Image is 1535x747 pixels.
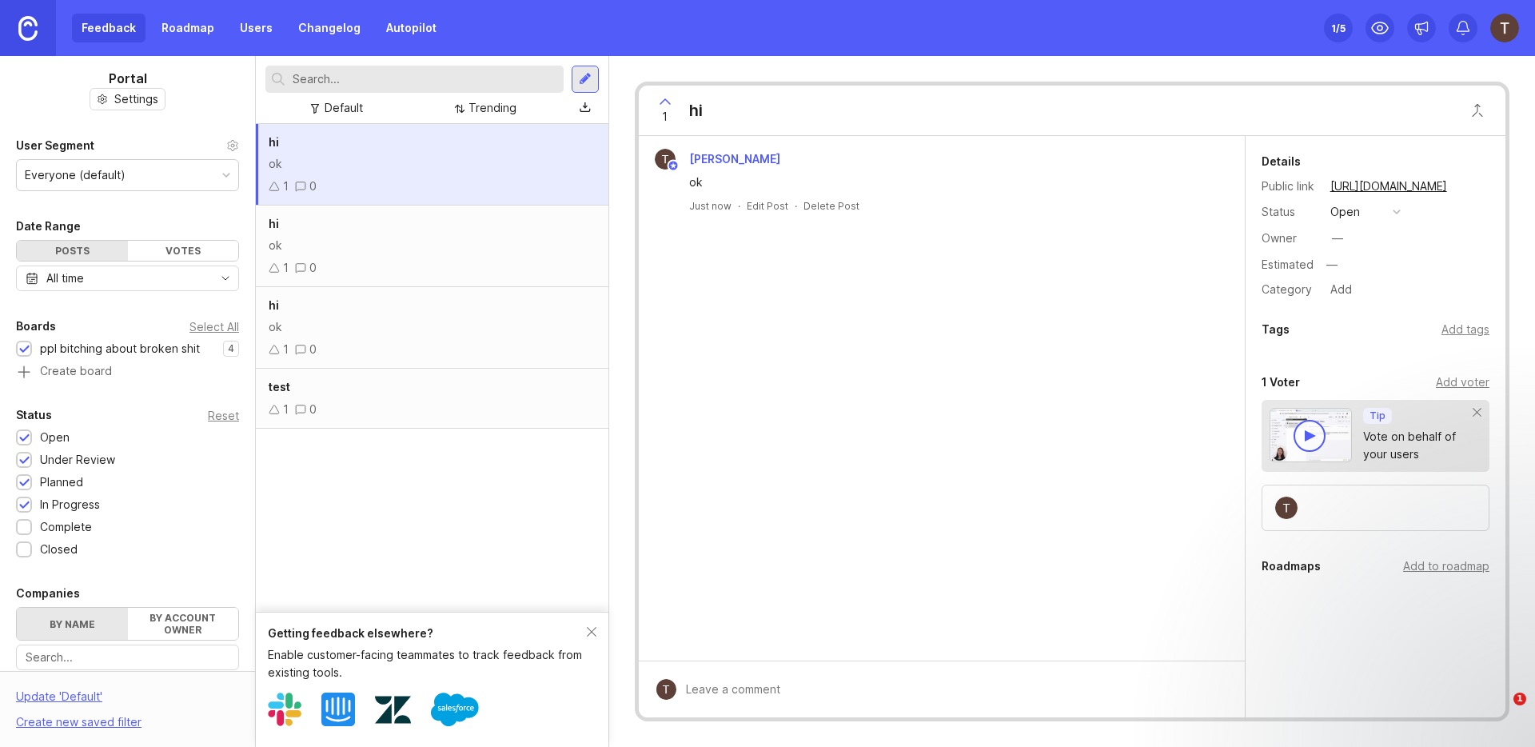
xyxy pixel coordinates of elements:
div: Closed [40,541,78,558]
input: Search... [293,70,557,88]
div: 0 [309,259,317,277]
a: Autopilot [377,14,446,42]
div: Tags [1262,320,1290,339]
div: Add voter [1436,373,1489,391]
span: 1 [662,108,668,126]
div: All time [46,270,84,287]
div: Update ' Default ' [16,688,102,713]
div: Vote on behalf of your users [1363,428,1473,463]
img: member badge [667,160,679,172]
a: hiok10 [256,287,608,369]
div: Trending [468,99,516,117]
a: Changelog [289,14,370,42]
div: Votes [128,241,239,261]
a: [URL][DOMAIN_NAME] [1326,176,1452,197]
span: hi [269,217,279,230]
div: Owner [1262,230,1318,247]
div: open [1330,203,1360,221]
span: 1 [1513,693,1526,705]
a: test10 [256,369,608,429]
img: video-thumbnail-vote-d41b83416815613422e2ca741bf692cc.jpg [1270,408,1353,462]
div: Open [40,429,70,446]
div: Category [1262,281,1318,298]
div: ok [269,318,596,336]
div: Under Review [40,451,115,469]
button: 1/5 [1324,14,1353,42]
span: test [269,380,290,393]
h1: Portal [109,69,147,88]
iframe: Intercom live chat [1481,693,1519,731]
div: Add tags [1441,321,1489,338]
div: Edit Post [747,199,788,213]
a: hiok10 [256,206,608,287]
p: Tip [1370,409,1385,422]
div: In Progress [40,496,100,513]
div: Create new saved filter [16,713,142,731]
img: Timothy Klint [655,149,676,170]
div: ok [269,237,596,254]
a: Just now [689,199,732,213]
div: 1 [283,259,289,277]
div: — [1332,230,1343,247]
div: Details [1262,152,1301,171]
input: Search... [26,649,229,666]
div: 0 [309,401,317,418]
span: [PERSON_NAME] [689,152,780,166]
div: Status [1262,203,1318,221]
img: Timothy Klint [656,679,676,700]
svg: toggle icon [213,272,238,285]
a: Timothy Klint[PERSON_NAME] [645,149,793,170]
div: Posts [17,241,128,261]
span: Settings [114,91,158,107]
div: Complete [40,518,92,536]
p: 4 [228,342,234,355]
div: User Segment [16,136,94,155]
button: Settings [90,88,165,110]
div: 0 [309,178,317,195]
label: By name [17,608,128,640]
div: ok [689,174,1213,191]
div: Add to roadmap [1403,557,1489,575]
div: Reset [208,411,239,420]
div: · [738,199,740,213]
img: Timothy Klint [1275,497,1298,519]
div: Planned [40,473,83,491]
img: Timothy Klint [1490,14,1519,42]
div: 1 [283,341,289,358]
div: Public link [1262,178,1318,195]
div: 0 [309,341,317,358]
div: Enable customer-facing teammates to track feedback from existing tools. [268,646,587,681]
div: Everyone (default) [25,166,126,184]
div: 1 [283,178,289,195]
div: 1 [283,401,289,418]
div: — [1322,254,1342,275]
div: Companies [16,584,80,603]
img: Zendesk logo [375,692,411,728]
a: Create board [16,366,239,380]
div: ok [269,155,596,173]
div: hi [689,99,703,122]
div: · [795,199,797,213]
div: Add [1326,279,1357,300]
div: Select All [189,322,239,331]
a: hiok10 [256,124,608,206]
div: Getting feedback elsewhere? [268,625,587,642]
label: By account owner [128,608,239,640]
img: Canny Home [18,16,38,41]
div: Boards [16,317,56,336]
div: 1 Voter [1262,373,1300,392]
img: Slack logo [268,693,301,726]
a: Users [230,14,282,42]
button: Close button [1461,94,1493,126]
img: Salesforce logo [431,685,479,733]
div: Default [325,99,363,117]
a: Roadmap [152,14,224,42]
img: Intercom logo [321,693,355,726]
span: hi [269,298,279,312]
div: Estimated [1262,259,1314,270]
div: Date Range [16,217,81,236]
span: hi [269,135,279,149]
